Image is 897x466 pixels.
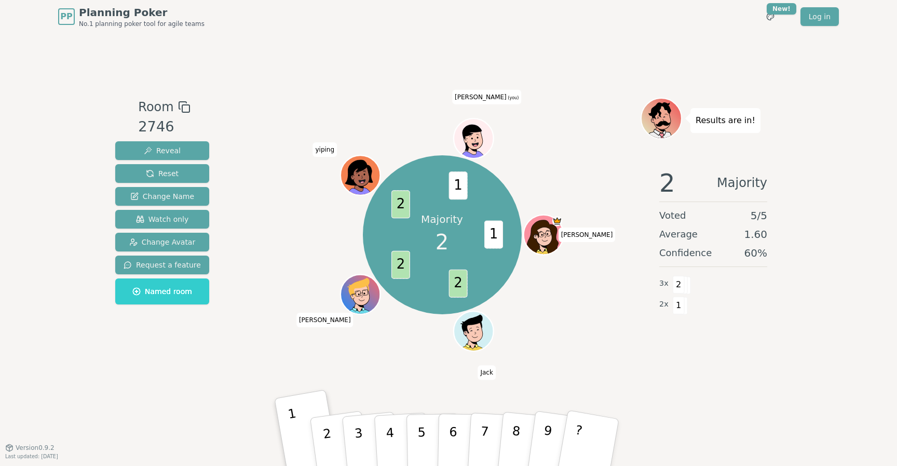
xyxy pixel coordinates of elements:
span: Click to change your name [296,312,354,327]
span: Named room [132,286,192,297]
span: 1 [448,171,467,199]
span: Last updated: [DATE] [5,454,58,459]
span: 2 x [659,299,669,310]
button: Reset [115,164,209,183]
span: 1.60 [744,227,767,242]
span: 2 [448,270,467,298]
p: Majority [421,212,463,227]
span: 60 % [744,246,767,260]
span: PP [60,10,72,23]
button: Request a feature [115,256,209,274]
span: Change Avatar [129,237,196,247]
span: Click to change your name [312,142,337,157]
button: Click to change your avatar [455,119,492,157]
span: Planning Poker [79,5,205,20]
span: 2 [391,190,410,218]
a: Log in [800,7,839,26]
span: Click to change your name [452,89,521,104]
button: Watch only [115,210,209,229]
button: New! [761,7,780,26]
div: New! [767,3,796,15]
span: No.1 planning poker tool for agile teams [79,20,205,28]
button: Change Name [115,187,209,206]
span: Majority [717,170,767,195]
span: 5 / 5 [751,208,767,223]
span: 1 [484,221,503,249]
div: 2746 [138,116,190,138]
button: Named room [115,278,209,304]
span: (you) [507,95,519,100]
span: Average [659,227,698,242]
button: Reveal [115,141,209,160]
span: Request a feature [124,260,201,270]
a: PPPlanning PokerNo.1 planning poker tool for agile teams [58,5,205,28]
span: Voted [659,208,686,223]
span: Reset [146,168,179,179]
p: Results are in! [696,113,755,128]
span: Change Name [130,191,194,202]
p: 1 [287,406,305,463]
span: Click to change your name [559,228,616,242]
button: Change Avatar [115,233,209,251]
span: 2 [436,227,448,258]
span: 2 [673,276,685,294]
span: Room [138,98,173,116]
span: Watch only [136,214,189,224]
span: Confidence [659,246,712,260]
button: Version0.9.2 [5,444,55,452]
span: 2 [659,170,675,195]
span: Reveal [144,145,181,156]
span: 3 x [659,278,669,289]
span: Zach is the host [552,216,562,226]
span: 1 [673,297,685,314]
span: Version 0.9.2 [16,444,55,452]
span: 2 [391,251,410,279]
span: Click to change your name [478,365,495,380]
